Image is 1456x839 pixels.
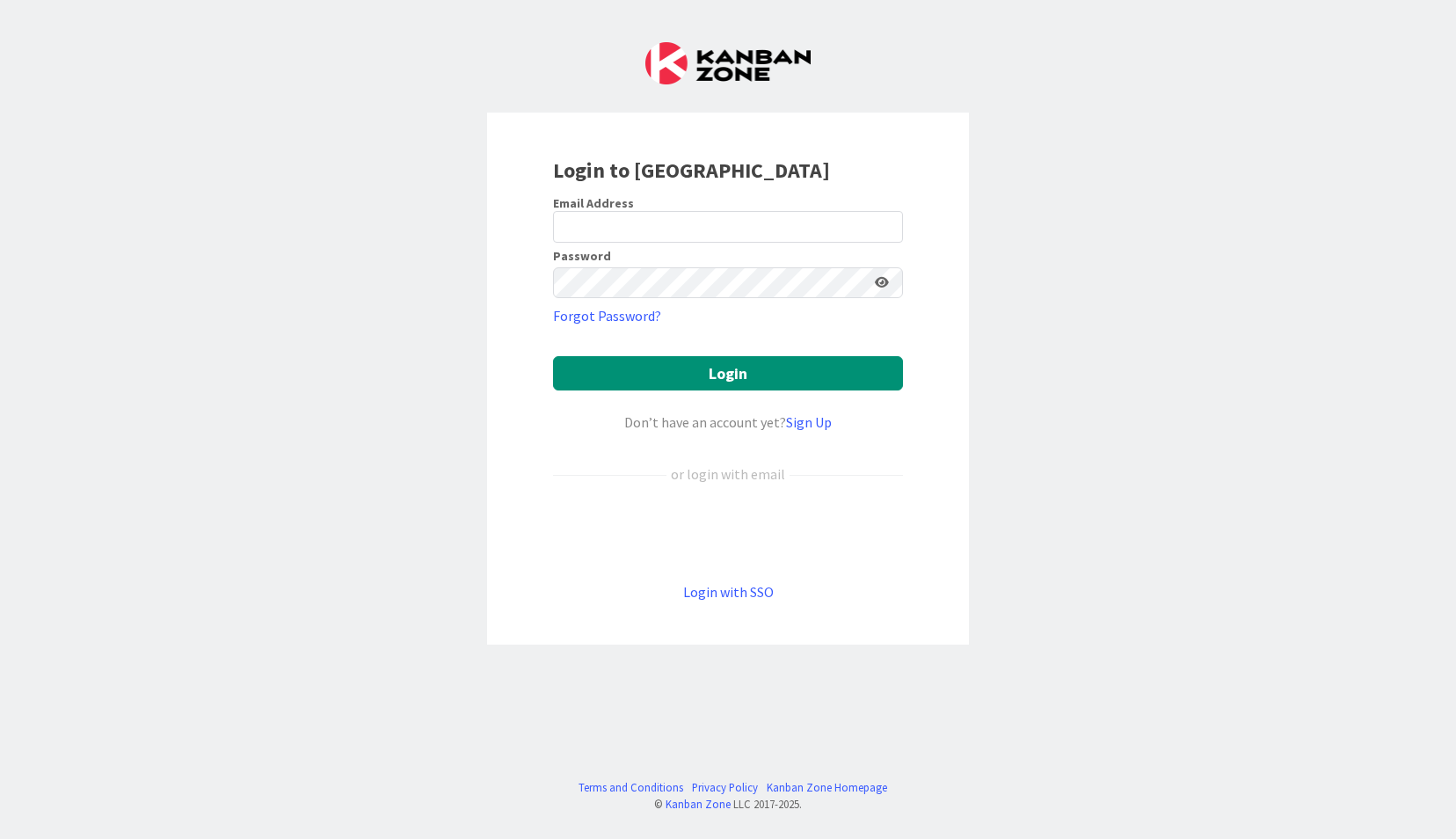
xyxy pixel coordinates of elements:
div: or login with email [666,463,790,485]
a: Kanban Zone [666,797,731,811]
a: Login with SSO [683,583,774,601]
a: Kanban Zone Homepage [767,779,887,796]
a: Forgot Password? [553,305,661,326]
a: Terms and Conditions [579,779,683,796]
img: Kanban Zone [645,42,811,84]
div: © LLC 2017- 2025 . [570,796,887,813]
div: Don’t have an account yet? [553,412,903,433]
b: Login to [GEOGRAPHIC_DATA] [553,157,830,184]
a: Sign Up [786,413,832,431]
iframe: Sign in with Google Button [544,514,912,552]
label: Password [553,250,611,262]
a: Privacy Policy [692,779,758,796]
button: Login [553,356,903,390]
label: Email Address [553,195,634,211]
